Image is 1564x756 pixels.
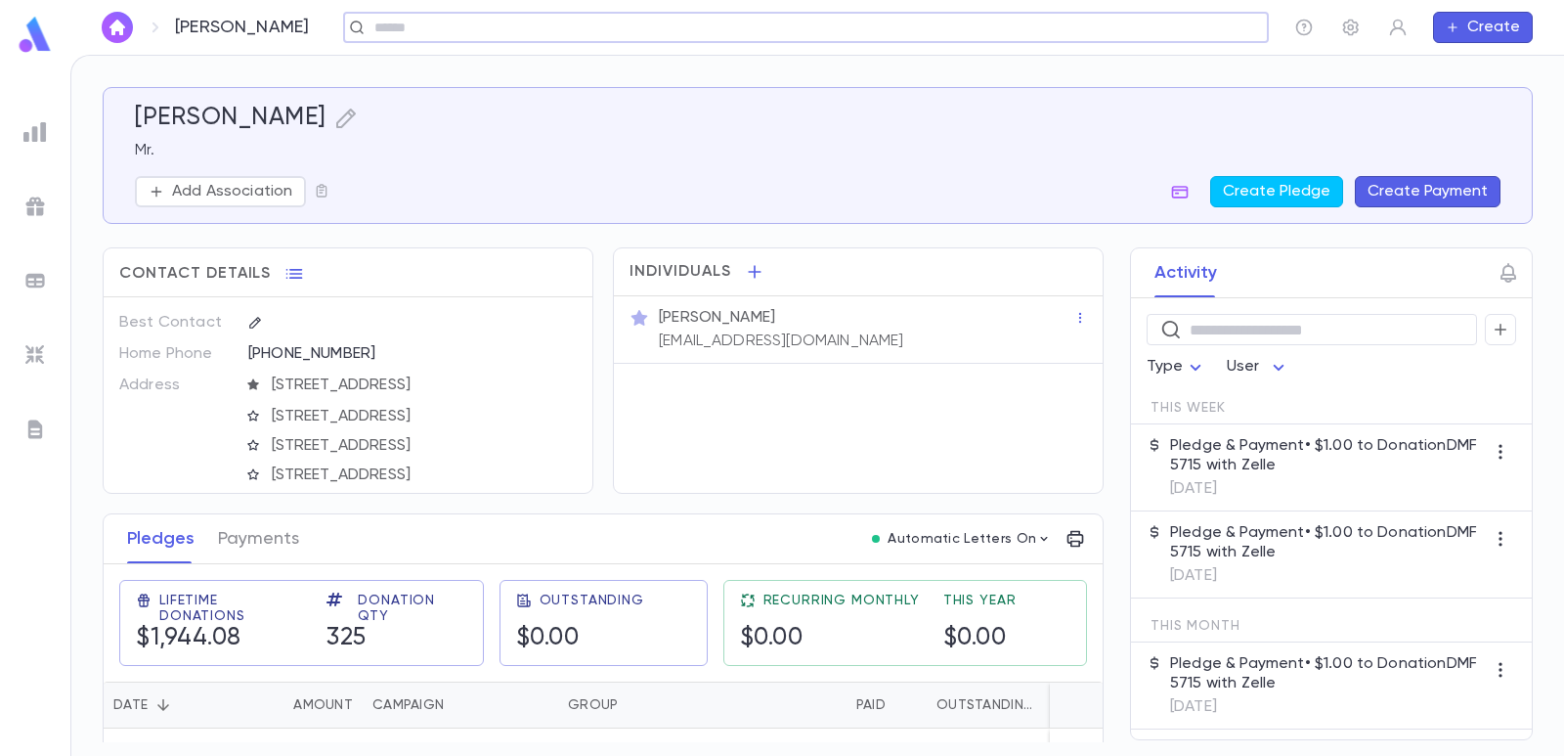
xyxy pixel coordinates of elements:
[618,689,649,721] button: Sort
[888,531,1036,547] p: Automatic Letters On
[1147,359,1184,375] span: Type
[659,308,775,328] p: [PERSON_NAME]
[119,370,232,401] p: Address
[104,682,236,729] div: Date
[1042,682,1159,729] div: Installments
[558,682,705,729] div: Group
[936,682,1032,729] div: Outstanding
[444,689,475,721] button: Sort
[119,338,232,370] p: Home Phone
[293,682,353,729] div: Amount
[905,689,936,721] button: Sort
[1151,400,1226,416] span: This Week
[175,17,309,38] p: [PERSON_NAME]
[23,418,47,441] img: letters_grey.7941b92b52307dd3b8a917253454ce1c.svg
[23,120,47,144] img: reports_grey.c525e4749d1bce6a11f5fe2a8de1b229.svg
[740,624,920,653] h5: $0.00
[127,514,195,563] button: Pledges
[856,682,886,729] div: Paid
[264,407,579,426] span: [STREET_ADDRESS]
[218,514,299,563] button: Payments
[1147,348,1207,386] div: Type
[1227,359,1260,375] span: User
[119,307,232,338] p: Best Contact
[326,624,466,653] h5: 325
[1170,697,1485,717] p: [DATE]
[1170,566,1485,586] p: [DATE]
[262,689,293,721] button: Sort
[136,624,303,653] h5: $1,944.08
[895,682,1042,729] div: Outstanding
[1170,523,1485,562] p: Pledge & Payment • $1.00 to DonationDMF 5715 with Zelle
[1227,348,1291,386] div: User
[1355,176,1500,207] button: Create Payment
[135,141,1500,160] p: Mr.
[659,332,903,351] p: [EMAIL_ADDRESS][DOMAIN_NAME]
[148,689,179,721] button: Sort
[568,682,618,729] div: Group
[106,20,129,35] img: home_white.a664292cf8c1dea59945f0da9f25487c.svg
[119,264,271,284] span: Contact Details
[705,682,895,729] div: Paid
[23,195,47,218] img: campaigns_grey.99e729a5f7ee94e3726e6486bddda8f1.svg
[363,682,558,729] div: Campaign
[943,624,1017,653] h5: $0.00
[172,182,292,201] p: Add Association
[1154,248,1217,297] button: Activity
[1170,436,1485,475] p: Pledge & Payment • $1.00 to DonationDMF 5715 with Zelle
[159,593,303,624] span: Lifetime Donations
[248,338,577,368] div: [PHONE_NUMBER]
[264,466,579,485] span: [STREET_ADDRESS]
[16,16,55,54] img: logo
[763,593,920,608] span: Recurring Monthly
[1151,618,1239,634] span: This Month
[1170,479,1485,499] p: [DATE]
[1433,12,1533,43] button: Create
[1170,654,1485,693] p: Pledge & Payment • $1.00 to DonationDMF 5715 with Zelle
[23,269,47,292] img: batches_grey.339ca447c9d9533ef1741baa751efc33.svg
[516,624,644,653] h5: $0.00
[264,436,579,456] span: [STREET_ADDRESS]
[135,176,306,207] button: Add Association
[1210,176,1343,207] button: Create Pledge
[864,525,1060,553] button: Automatic Letters On
[135,104,326,133] h5: [PERSON_NAME]
[113,682,148,729] div: Date
[630,262,731,282] span: Individuals
[943,593,1017,608] span: This Year
[372,682,444,729] div: Campaign
[358,593,466,624] span: Donation Qty
[236,682,363,729] div: Amount
[23,343,47,367] img: imports_grey.530a8a0e642e233f2baf0ef88e8c9fcb.svg
[540,593,644,608] span: Outstanding
[264,376,579,395] span: [STREET_ADDRESS]
[825,689,856,721] button: Sort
